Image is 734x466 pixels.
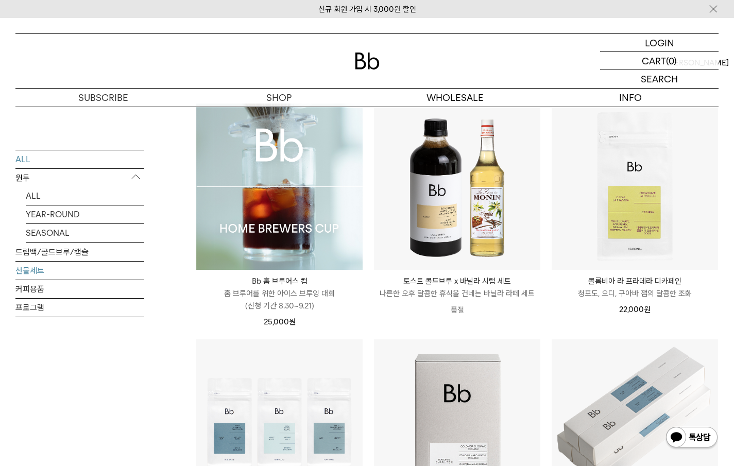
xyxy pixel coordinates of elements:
a: ALL [26,186,144,204]
a: SUBSCRIBE [15,89,191,107]
p: 청포도, 오디, 구아바 잼의 달콤한 조화 [552,287,718,300]
p: 토스트 콜드브루 x 바닐라 시럽 세트 [374,275,540,287]
span: 25,000 [264,317,296,326]
a: ALL [15,150,144,168]
a: 토스트 콜드브루 x 바닐라 시럽 세트 나른한 오후 달콤한 휴식을 건네는 바닐라 라떼 세트 [374,275,540,300]
a: YEAR-ROUND [26,205,144,223]
p: SEARCH [641,70,678,88]
p: WHOLESALE [367,89,543,107]
img: 로고 [355,53,380,70]
img: 콜롬비아 라 프라데라 디카페인 [552,103,718,270]
a: LOGIN [600,34,719,52]
img: 카카오톡 채널 1:1 채팅 버튼 [665,426,719,451]
a: SHOP [191,89,367,107]
p: 원두 [15,168,144,187]
img: Bb 홈 브루어스 컵 [196,103,363,270]
a: 프로그램 [15,298,144,316]
a: 선물세트 [15,261,144,279]
p: 홈 브루어를 위한 아이스 브루잉 대회 (신청 기간 8.30~9.21) [196,287,363,312]
span: 원 [644,305,651,314]
a: 커피용품 [15,280,144,298]
a: 신규 회원 가입 시 3,000원 할인 [318,5,416,14]
img: 토스트 콜드브루 x 바닐라 시럽 세트 [374,103,540,270]
p: CART [642,52,666,70]
a: Bb 홈 브루어스 컵 홈 브루어를 위한 아이스 브루잉 대회(신청 기간 8.30~9.21) [196,275,363,312]
p: 나른한 오후 달콤한 휴식을 건네는 바닐라 라떼 세트 [374,287,540,300]
p: (0) [666,52,677,70]
a: CART (0) [600,52,719,70]
span: 원 [289,317,296,326]
a: SEASONAL [26,223,144,241]
span: 22,000 [619,305,651,314]
p: Bb 홈 브루어스 컵 [196,275,363,287]
a: 콜롬비아 라 프라데라 디카페인 청포도, 오디, 구아바 잼의 달콤한 조화 [552,275,718,300]
p: 콜롬비아 라 프라데라 디카페인 [552,275,718,287]
p: 품절 [374,300,540,320]
a: 드립백/콜드브루/캡슐 [15,243,144,261]
p: LOGIN [645,34,674,51]
p: INFO [543,89,719,107]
